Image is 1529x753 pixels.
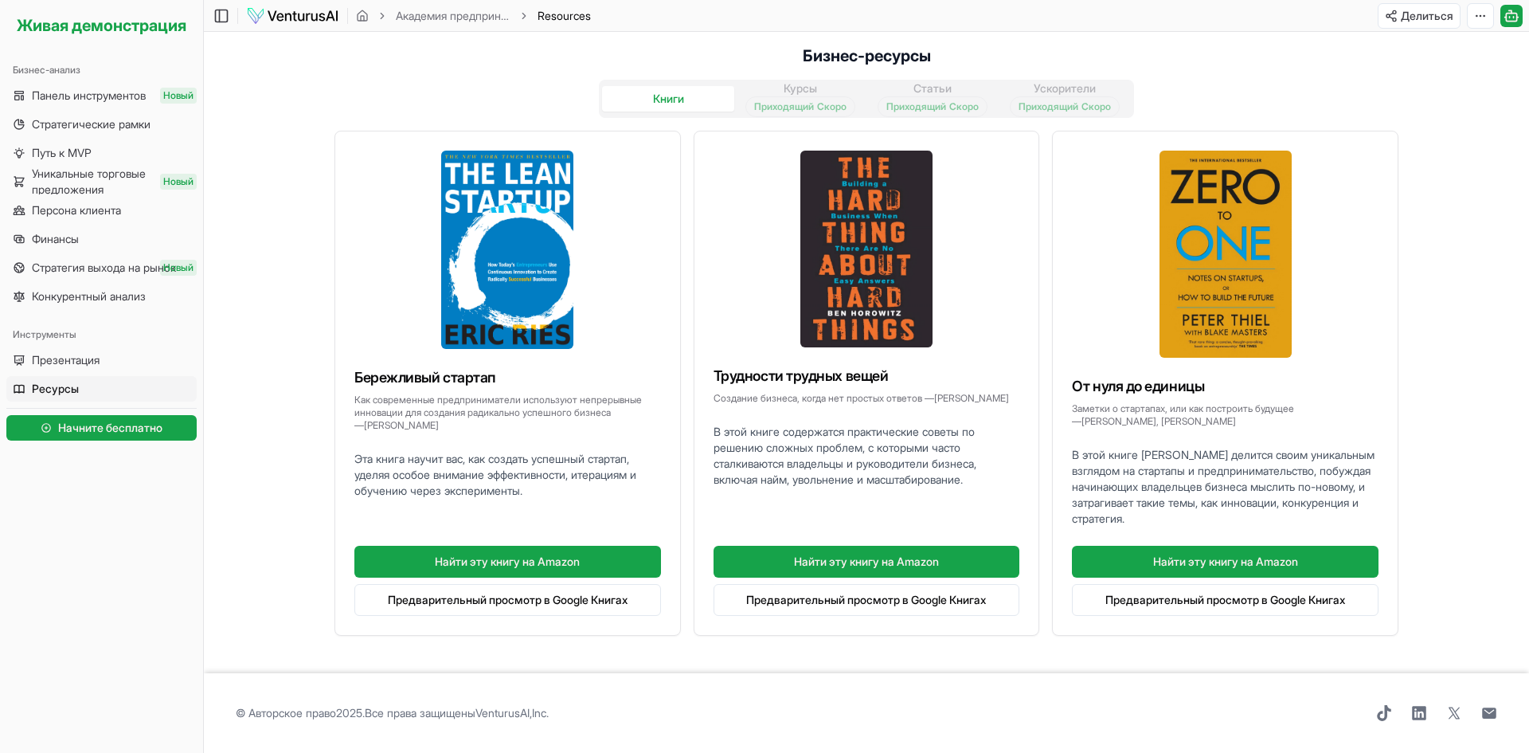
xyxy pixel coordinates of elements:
[6,255,197,280] a: Стратегия выхода на рынокНовый
[1072,402,1294,427] font: Заметки о стартапах, или как построить будущее —
[1401,9,1453,22] font: Делиться
[32,146,92,159] font: Путь к MVP
[6,169,197,194] a: Уникальные торговые предложенияНовый
[396,8,510,24] a: Академия предпринимателей
[364,419,439,431] font: [PERSON_NAME]
[354,584,661,616] a: Предварительный просмотр в Google Книгах
[6,226,197,252] a: Финансы
[32,232,79,245] font: Финансы
[13,64,80,76] font: Бизнес-анализ
[1072,448,1375,525] font: В этой книге [PERSON_NAME] делится своим уникальным взглядом на стартапы и предпринимательство, п...
[532,706,549,720] font: Inc.
[6,347,197,373] a: Презентация
[1072,378,1204,394] font: От нуля до единицы
[32,261,176,274] font: Стратегия выхода на рынок
[714,392,934,404] font: Создание бизнеса, когда нет простых ответов —
[6,198,197,223] a: Персона клиента
[6,415,197,441] button: Начните бесплатно
[236,706,336,720] font: © Авторское право
[356,8,591,24] nav: хлебные крошки
[6,284,197,309] a: Конкурентный анализ
[1072,584,1378,616] a: Предварительный просмотр в Google Книгах
[32,117,151,131] font: Стратегические рамки
[32,382,79,395] font: Ресурсы
[1159,151,1292,358] img: От нуля до единицы
[714,546,1020,578] a: Найти эту книгу на Amazon
[1153,555,1298,568] font: Найти эту книгу на Amazon
[1081,415,1236,427] font: [PERSON_NAME], [PERSON_NAME]
[32,353,100,367] font: Презентация
[388,593,628,606] font: Предварительный просмотр в Google Книгах
[1105,593,1345,606] font: Предварительный просмотр в Google Книгах
[475,706,532,720] a: VenturusAI,
[800,151,933,347] img: Трудности трудных вещей
[354,546,661,578] a: Найти эту книгу на Amazon
[653,92,684,105] font: Книги
[163,89,194,101] font: Новый
[354,394,642,431] font: Как современные предприниматели используют непрерывные инновации для создания радикально успешног...
[396,9,551,22] font: Академия предпринимателей
[746,593,986,606] font: Предварительный просмотр в Google Книгах
[58,421,162,434] font: Начните бесплатно
[163,175,194,187] font: Новый
[336,706,365,720] font: 2025.
[354,452,636,497] font: Эта книга научит вас, как создать успешный стартап, уделяя особое внимание эффективности, итераци...
[441,151,573,349] img: Бережливый стартап
[714,367,889,384] font: Трудности трудных вещей
[13,328,76,340] font: Инструменты
[714,425,976,486] font: В этой книге содержатся практические советы по решению сложных проблем, с которыми часто сталкива...
[794,555,939,568] font: Найти эту книгу на Amazon
[163,261,194,273] font: Новый
[1072,546,1378,578] a: Найти эту книгу на Amazon
[538,8,591,24] span: Resources
[32,88,146,102] font: Панель инструментов
[246,6,339,25] img: логотип
[1378,3,1461,29] button: Делиться
[435,555,580,568] font: Найти эту книгу на Amazon
[934,392,1009,404] font: [PERSON_NAME]
[6,376,197,402] a: Ресурсы
[6,112,197,137] a: Стратегические рамки
[803,46,931,65] font: Бизнес-ресурсы
[32,203,121,217] font: Персона клиента
[6,140,197,166] a: Путь к MVP
[32,289,146,303] font: Конкурентный анализ
[354,369,495,386] font: Бережливый стартап
[6,412,197,444] a: Начните бесплатно
[365,706,475,720] font: Все права защищены
[6,83,197,108] a: Панель инструментовНовый
[714,584,1020,616] a: Предварительный просмотр в Google Книгах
